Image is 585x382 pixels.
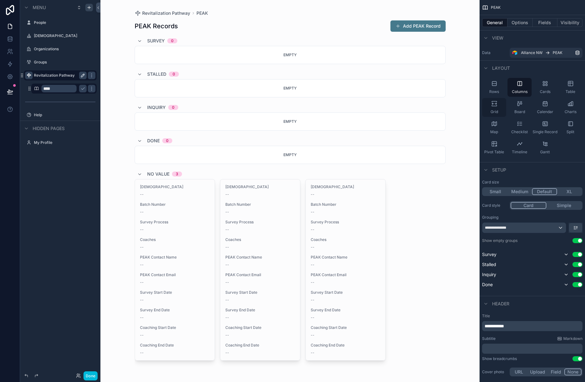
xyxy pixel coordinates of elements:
[482,215,498,220] label: Grouping
[532,188,557,195] button: Default
[491,5,501,10] span: PEAK
[510,48,582,58] a: Alliance NWPEAK
[482,336,496,341] label: Subtitle
[507,118,532,137] button: Checklist
[511,368,527,375] button: URL
[492,301,509,307] span: Header
[507,138,532,157] button: Timeline
[558,118,582,137] button: Split
[512,150,527,155] span: Timeline
[548,368,565,375] button: Field
[507,188,532,195] button: Medium
[83,371,98,380] button: Done
[34,46,93,52] label: Organizations
[483,188,507,195] button: Small
[553,50,562,55] span: PEAK
[558,78,582,97] button: Table
[558,98,582,117] button: Charts
[34,112,93,117] label: Help
[540,89,550,94] span: Cards
[533,129,557,134] span: Single Record
[482,180,499,185] label: Card size
[514,109,525,114] span: Board
[533,18,558,27] button: Fields
[34,73,84,78] label: Revitalization Pathway
[511,202,546,209] button: Card
[33,125,65,132] span: Hidden pages
[565,109,577,114] span: Charts
[482,271,496,278] span: Inquiry
[489,89,499,94] span: Rows
[482,18,507,27] button: General
[34,140,93,145] label: My Profile
[482,251,496,258] span: Survey
[507,98,532,117] button: Board
[564,368,582,375] button: None
[512,50,517,55] img: Airtable Logo
[33,4,46,11] span: Menu
[566,129,574,134] span: Split
[482,138,506,157] button: Pivot Table
[490,129,498,134] span: Map
[482,314,582,319] label: Title
[482,118,506,137] button: Map
[507,18,533,27] button: Options
[492,35,503,41] span: View
[521,50,543,55] span: Alliance NW
[563,336,582,341] span: Markdown
[482,203,507,208] label: Card style
[512,89,528,94] span: Columns
[482,238,518,243] label: Show empty groups
[511,129,528,134] span: Checklist
[533,138,557,157] button: Gantt
[507,78,532,97] button: Columns
[527,368,548,375] button: Upload
[482,50,507,55] label: Data
[482,344,582,354] div: scrollable content
[34,60,93,65] label: Groups
[557,188,582,195] button: XL
[492,167,506,173] span: Setup
[566,89,575,94] span: Table
[482,369,507,374] label: Cover photo
[492,65,510,71] span: Layout
[557,18,582,27] button: Visibility
[537,109,553,114] span: Calendar
[546,202,582,209] button: Simple
[482,78,506,97] button: Rows
[482,356,517,361] div: Show breadcrumbs
[557,336,582,341] a: Markdown
[34,33,93,38] label: [DEMOGRAPHIC_DATA]
[482,281,493,288] span: Done
[533,118,557,137] button: Single Record
[540,150,550,155] span: Gantt
[482,261,496,268] span: Stalled
[34,20,93,25] label: People
[491,109,498,114] span: Grid
[533,98,557,117] button: Calendar
[482,98,506,117] button: Grid
[533,78,557,97] button: Cards
[482,321,582,331] div: scrollable content
[484,150,504,155] span: Pivot Table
